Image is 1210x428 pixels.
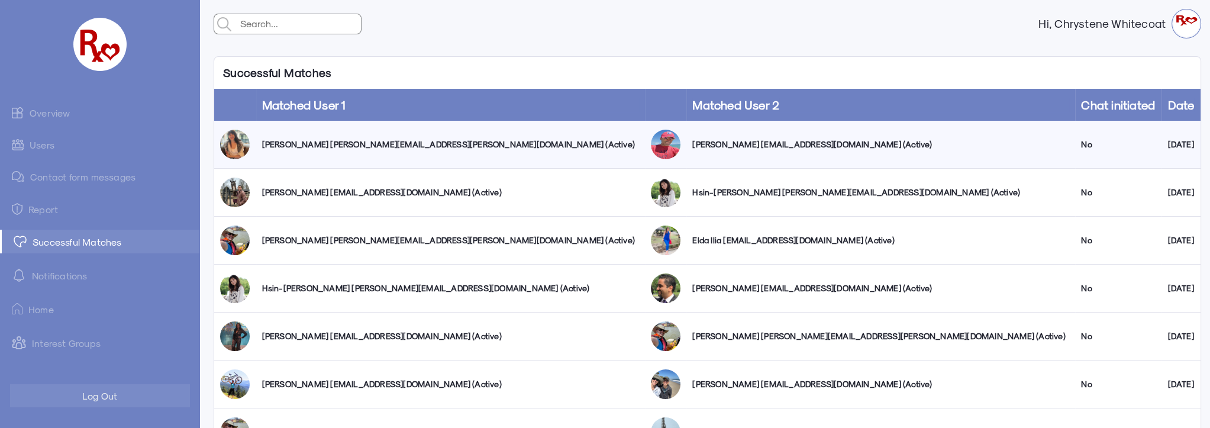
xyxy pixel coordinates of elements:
div: Hsin-[PERSON_NAME] [PERSON_NAME][EMAIL_ADDRESS][DOMAIN_NAME] (Active) [692,186,1069,198]
div: [DATE] [1167,139,1195,150]
div: [PERSON_NAME] [EMAIL_ADDRESS][DOMAIN_NAME] (Active) [262,186,639,198]
div: [PERSON_NAME] [EMAIL_ADDRESS][DOMAIN_NAME] (Active) [692,282,1069,294]
img: jgty61vlcar7nyaxwxt4.jpg [651,273,680,303]
img: stoxbr6mqmahal6cjiue.jpg [651,321,680,351]
div: [PERSON_NAME] [PERSON_NAME][EMAIL_ADDRESS][PERSON_NAME][DOMAIN_NAME] (Active) [692,330,1069,342]
img: tgllwhcayzxyy8kmxxg6.jpg [220,273,250,303]
img: admin-ic-contact-message.svg [12,171,24,182]
button: Log Out [10,384,190,407]
div: [DATE] [1167,330,1195,342]
img: vnivom1mx5s6avaqshr1.jpg [651,369,680,399]
strong: Hi, Chrystene Whitecoat [1038,18,1172,30]
div: [DATE] [1167,378,1195,390]
img: dhau8bdsf38xjveakrpm.png [651,130,680,159]
img: matched.svg [14,236,27,247]
a: Date [1167,98,1194,112]
div: [DATE] [1167,282,1195,294]
div: [PERSON_NAME] [EMAIL_ADDRESS][DOMAIN_NAME] (Active) [692,378,1069,390]
img: admin-ic-overview.svg [12,107,24,118]
div: [PERSON_NAME] [PERSON_NAME][EMAIL_ADDRESS][PERSON_NAME][DOMAIN_NAME] (Active) [262,234,639,246]
div: Hsin-[PERSON_NAME] [PERSON_NAME][EMAIL_ADDRESS][DOMAIN_NAME] (Active) [262,282,639,294]
div: [PERSON_NAME] [PERSON_NAME][EMAIL_ADDRESS][PERSON_NAME][DOMAIN_NAME] (Active) [262,139,639,150]
div: No [1081,282,1156,294]
div: [PERSON_NAME] [EMAIL_ADDRESS][DOMAIN_NAME] (Active) [262,378,639,390]
img: dgnzvizbobmavmaovsvb.jpg [220,321,250,351]
div: No [1081,330,1156,342]
img: bqyw3pcvq7u7qt03gnct.jpg [651,226,680,255]
img: xsuk2eelnw0e0holvsks.jpg [220,369,250,399]
img: intrestGropus.svg [12,336,26,350]
input: Search... [237,14,361,33]
img: tgllwhcayzxyy8kmxxg6.jpg [651,178,680,207]
div: No [1081,186,1156,198]
div: [PERSON_NAME] [EMAIL_ADDRESS][DOMAIN_NAME] (Active) [262,330,639,342]
div: No [1081,139,1156,150]
p: Successful Matches [214,57,340,89]
img: admin-ic-users.svg [12,139,24,150]
div: [PERSON_NAME] [EMAIL_ADDRESS][DOMAIN_NAME] (Active) [692,139,1069,150]
a: Chat initiated [1081,98,1155,112]
div: [DATE] [1167,234,1195,246]
a: Matched User 1 [262,98,346,112]
img: ic-home.png [12,303,22,315]
div: No [1081,378,1156,390]
div: [DATE] [1167,186,1195,198]
img: admin-search.svg [214,14,234,34]
div: Elda Ilia [EMAIL_ADDRESS][DOMAIN_NAME] (Active) [692,234,1069,246]
img: stoxbr6mqmahal6cjiue.jpg [220,226,250,255]
div: No [1081,234,1156,246]
img: admin-ic-report.svg [12,203,22,215]
a: Matched User 2 [692,98,779,112]
img: notification-default-white.svg [12,268,26,282]
img: elkq2wcnvjhhkb0c226g.jpg [220,178,250,207]
img: ukzd1p09er7c4gkkhusb.jpg [220,130,250,159]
